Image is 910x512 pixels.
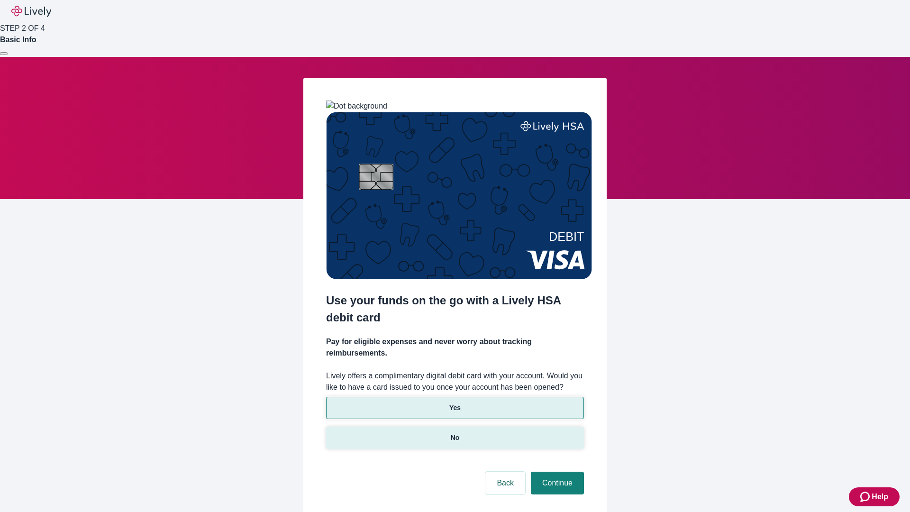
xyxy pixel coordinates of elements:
[872,491,888,503] span: Help
[326,370,584,393] label: Lively offers a complimentary digital debit card with your account. Would you like to have a card...
[451,433,460,443] p: No
[11,6,51,17] img: Lively
[860,491,872,503] svg: Zendesk support icon
[326,427,584,449] button: No
[531,472,584,494] button: Continue
[326,397,584,419] button: Yes
[326,336,584,359] h4: Pay for eligible expenses and never worry about tracking reimbursements.
[449,403,461,413] p: Yes
[849,487,900,506] button: Zendesk support iconHelp
[326,101,387,112] img: Dot background
[326,292,584,326] h2: Use your funds on the go with a Lively HSA debit card
[485,472,525,494] button: Back
[326,112,592,279] img: Debit card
